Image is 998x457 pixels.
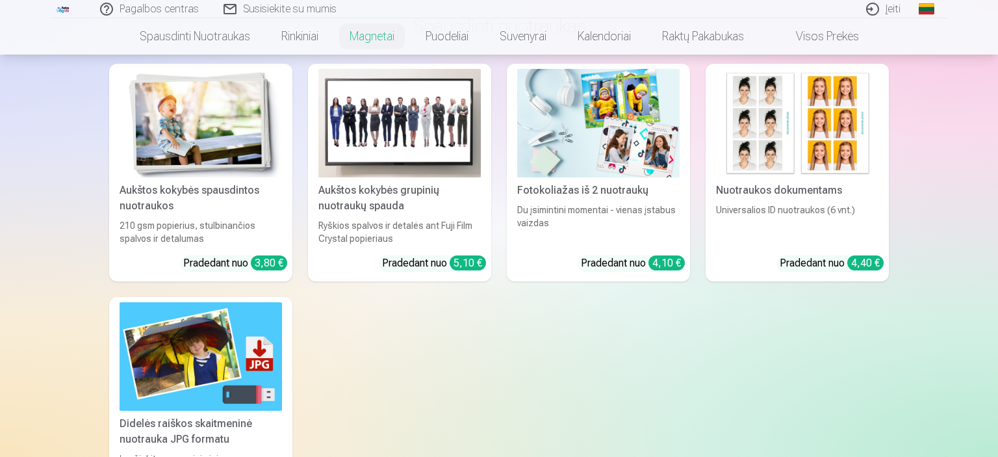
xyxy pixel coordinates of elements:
div: 3,80 € [251,255,287,270]
a: Fotokoliažas iš 2 nuotraukųFotokoliažas iš 2 nuotraukųDu įsimintini momentai - vienas įstabus vai... [507,64,690,281]
img: Didelės raiškos skaitmeninė nuotrauka JPG formatu [120,302,282,411]
img: Fotokoliažas iš 2 nuotraukų [517,69,680,177]
a: Aukštos kokybės spausdintos nuotraukos Aukštos kokybės spausdintos nuotraukos210 gsm popierius, s... [109,64,292,281]
img: Nuotraukos dokumentams [716,69,878,177]
div: Pradedant nuo [382,255,486,271]
a: Raktų pakabukas [646,18,760,55]
a: Visos prekės [760,18,875,55]
a: Magnetai [334,18,410,55]
a: Aukštos kokybės grupinių nuotraukų spaudaAukštos kokybės grupinių nuotraukų spaudaRyškios spalvos... [308,64,491,281]
div: 5,10 € [450,255,486,270]
div: Fotokoliažas iš 2 nuotraukų [512,183,685,198]
div: Du įsimintini momentai - vienas įstabus vaizdas [512,203,685,245]
a: Kalendoriai [562,18,646,55]
div: Nuotraukos dokumentams [711,183,884,198]
div: Aukštos kokybės spausdintos nuotraukos [114,183,287,214]
div: Pradedant nuo [581,255,685,271]
div: 210 gsm popierius, stulbinančios spalvos ir detalumas [114,219,287,245]
a: Suvenyrai [484,18,562,55]
a: Puodeliai [410,18,484,55]
img: Aukštos kokybės grupinių nuotraukų spauda [318,69,481,177]
div: Pradedant nuo [183,255,287,271]
div: Aukštos kokybės grupinių nuotraukų spauda [313,183,486,214]
div: 4,10 € [648,255,685,270]
div: Pradedant nuo [780,255,884,271]
a: Nuotraukos dokumentamsNuotraukos dokumentamsUniversalios ID nuotraukos (6 vnt.)Pradedant nuo 4,40 € [706,64,889,281]
img: /fa2 [56,5,70,13]
div: 4,40 € [847,255,884,270]
a: Rinkiniai [266,18,334,55]
img: Aukštos kokybės spausdintos nuotraukos [120,69,282,177]
div: Ryškios spalvos ir detalės ant Fuji Film Crystal popieriaus [313,219,486,245]
div: Universalios ID nuotraukos (6 vnt.) [711,203,884,245]
a: Spausdinti nuotraukas [124,18,266,55]
div: Didelės raiškos skaitmeninė nuotrauka JPG formatu [114,416,287,447]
